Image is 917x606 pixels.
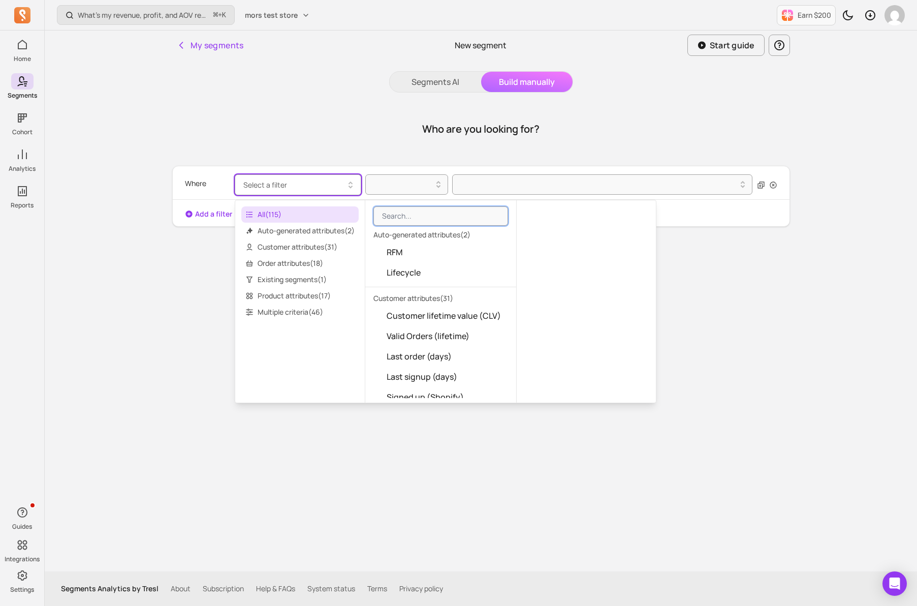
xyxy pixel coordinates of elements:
[365,387,516,407] button: Signed up (Shopify)
[710,39,755,51] p: Start guide
[365,242,516,262] button: RFM
[12,128,33,136] p: Cohort
[687,35,765,56] button: Start guide
[387,371,457,383] span: Last signup (days)
[387,246,403,258] span: RFM
[11,201,34,209] p: Reports
[213,9,218,22] kbd: ⌘
[213,10,226,20] span: +
[57,5,235,25] button: What’s my revenue, profit, and AOV recently?⌘+K
[185,174,206,193] p: Where
[222,11,226,19] kbd: K
[387,350,452,362] span: Last order (days)
[422,122,540,136] h1: Who are you looking for?
[365,367,516,387] button: Last signup (days)
[241,223,359,239] span: Auto-generated attributes ( 2 )
[241,239,359,255] span: Customer attributes ( 31 )
[884,5,905,25] img: avatar
[365,262,516,283] button: Lifecycle
[9,165,36,173] p: Analytics
[241,255,359,271] span: Order attributes ( 18 )
[387,391,464,403] span: Signed up (Shopify)
[185,209,232,219] button: Add a filter
[256,584,295,594] a: Help & FAQs
[455,39,507,51] p: New segment
[245,10,298,20] span: mors test store
[8,92,37,100] p: Segments
[14,55,31,63] p: Home
[777,5,836,25] button: Earn $200
[307,584,355,594] a: System status
[203,584,244,594] a: Subscription
[10,586,34,594] p: Settings
[241,288,359,304] span: Product attributes ( 17 )
[798,10,831,20] p: Earn $200
[172,35,248,55] button: My segments
[365,291,516,306] p: Customer attributes ( 31 )
[882,571,907,596] div: Open Intercom Messenger
[387,310,501,322] span: Customer lifetime value (CLV)
[387,266,421,279] span: Lifecycle
[241,271,359,288] span: Existing segments ( 1 )
[171,584,191,594] a: About
[365,346,516,367] button: Last order (days)
[78,10,209,20] p: What’s my revenue, profit, and AOV recently?
[365,326,516,346] button: Valid Orders (lifetime)
[365,306,516,326] button: Customer lifetime value (CLV)
[481,72,573,92] button: Build manually
[241,206,359,223] span: All ( 115 )
[12,523,32,531] p: Guides
[838,5,858,25] button: Toggle dark mode
[235,174,361,195] button: Select a filter
[11,502,34,533] button: Guides
[399,584,443,594] a: Privacy policy
[61,584,159,594] p: Segments Analytics by Tresl
[373,206,508,226] input: Search...
[239,6,316,24] button: mors test store
[241,304,359,320] span: Multiple criteria ( 46 )
[5,555,40,563] p: Integrations
[390,72,481,92] button: Segments AI
[172,295,790,307] p: Got questions?
[365,228,516,242] p: Auto-generated attributes ( 2 )
[243,180,287,190] span: Select a filter
[387,330,469,342] span: Valid Orders (lifetime)
[367,584,387,594] a: Terms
